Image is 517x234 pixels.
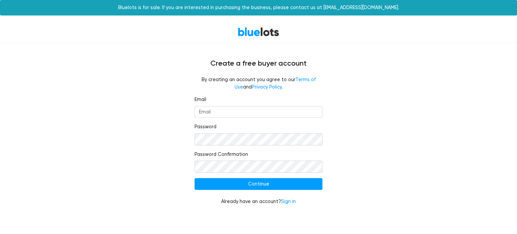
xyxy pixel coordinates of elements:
label: Email [195,96,206,103]
a: BlueLots [238,27,279,37]
a: Terms of Use [235,77,316,90]
div: Already have an account? [195,198,322,205]
input: Continue [195,178,322,190]
h4: Create a free buyer account [57,59,460,68]
a: Sign in [281,199,296,204]
fieldset: By creating an account you agree to our and . [195,76,322,91]
label: Password [195,123,216,131]
input: Email [195,106,322,118]
label: Password Confirmation [195,151,248,158]
a: Privacy Policy [252,84,282,90]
